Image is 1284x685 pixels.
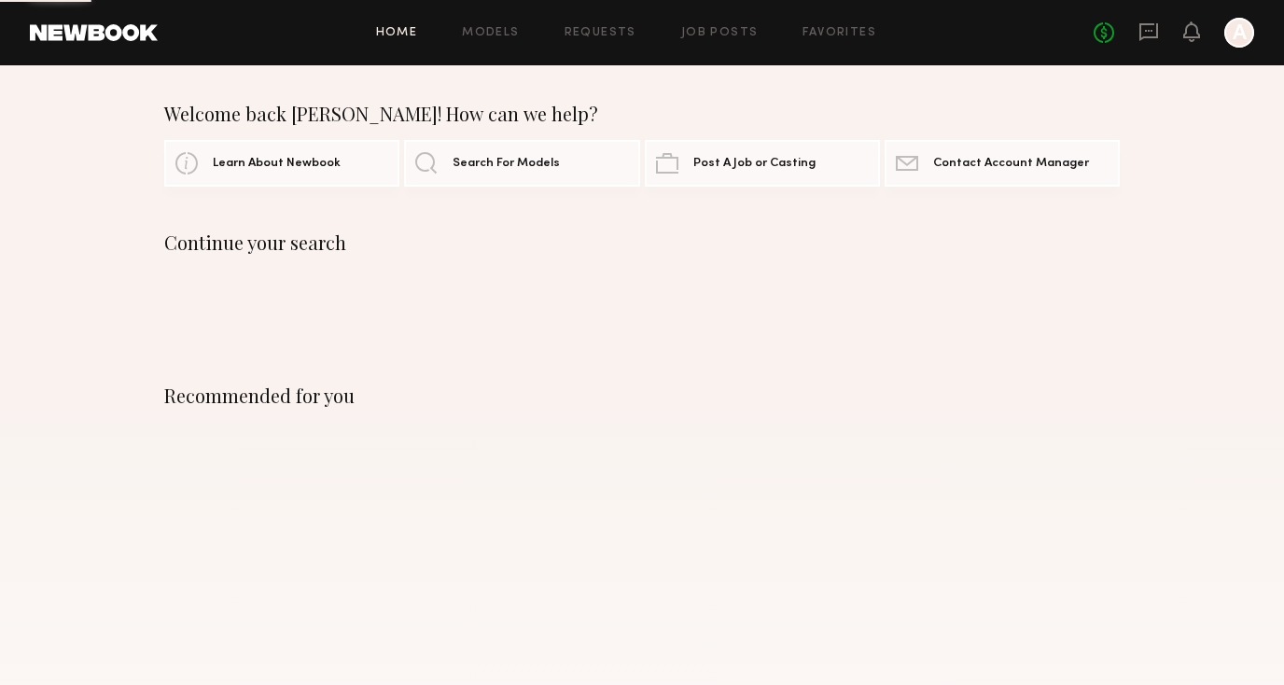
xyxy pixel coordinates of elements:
[213,158,341,170] span: Learn About Newbook
[164,384,1120,407] div: Recommended for you
[693,158,816,170] span: Post A Job or Casting
[1224,18,1254,48] a: A
[164,231,1120,254] div: Continue your search
[462,27,519,39] a: Models
[565,27,636,39] a: Requests
[164,103,1120,125] div: Welcome back [PERSON_NAME]! How can we help?
[645,140,880,187] a: Post A Job or Casting
[376,27,418,39] a: Home
[802,27,876,39] a: Favorites
[933,158,1089,170] span: Contact Account Manager
[404,140,639,187] a: Search For Models
[453,158,560,170] span: Search For Models
[681,27,759,39] a: Job Posts
[885,140,1120,187] a: Contact Account Manager
[164,140,399,187] a: Learn About Newbook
